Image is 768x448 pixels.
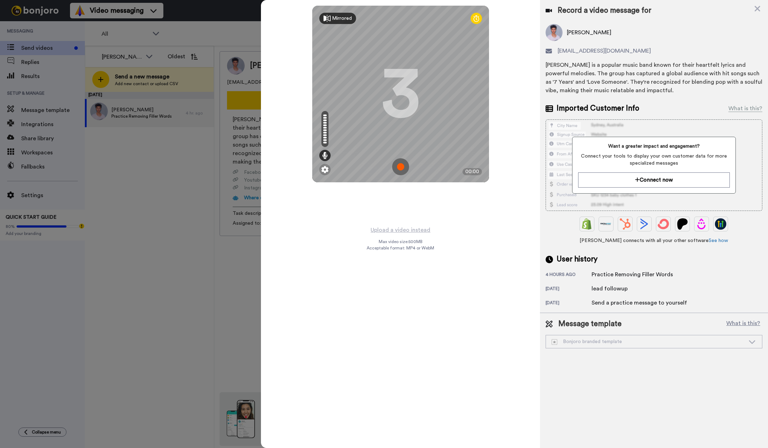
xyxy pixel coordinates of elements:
[728,104,762,113] div: What is this?
[546,300,592,307] div: [DATE]
[592,284,628,293] div: lead followup
[578,172,730,188] button: Connect now
[367,245,434,251] span: Acceptable format: MP4 or WebM
[379,239,423,244] span: Max video size: 500 MB
[592,270,673,279] div: Practice Removing Filler Words
[546,61,762,95] div: [PERSON_NAME] is a popular music band known for their heartfelt lyrics and powerful melodies. The...
[639,218,650,230] img: ActiveCampaign
[658,218,669,230] img: ConvertKit
[381,67,420,120] div: 3
[709,238,728,243] a: See how
[578,153,730,167] span: Connect your tools to display your own customer data for more specialized messages
[581,218,593,230] img: Shopify
[462,168,482,175] div: 00:00
[558,319,622,329] span: Message template
[592,299,687,307] div: Send a practice message to yourself
[557,254,598,265] span: User history
[552,339,557,345] img: demo-template.svg
[578,143,730,150] span: Want a greater impact and engagement?
[321,166,328,173] img: ic_gear.svg
[557,103,639,114] span: Imported Customer Info
[677,218,688,230] img: Patreon
[546,237,762,244] span: [PERSON_NAME] connects with all your other software
[724,319,762,329] button: What is this?
[546,286,592,293] div: [DATE]
[696,218,707,230] img: Drip
[619,218,631,230] img: Hubspot
[600,218,612,230] img: Ontraport
[552,338,745,345] div: Bonjoro branded template
[368,225,432,235] button: Upload a video instead
[392,158,409,175] img: ic_record_start.svg
[558,47,651,55] span: [EMAIL_ADDRESS][DOMAIN_NAME]
[546,272,592,279] div: 4 hours ago
[715,218,726,230] img: GoHighLevel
